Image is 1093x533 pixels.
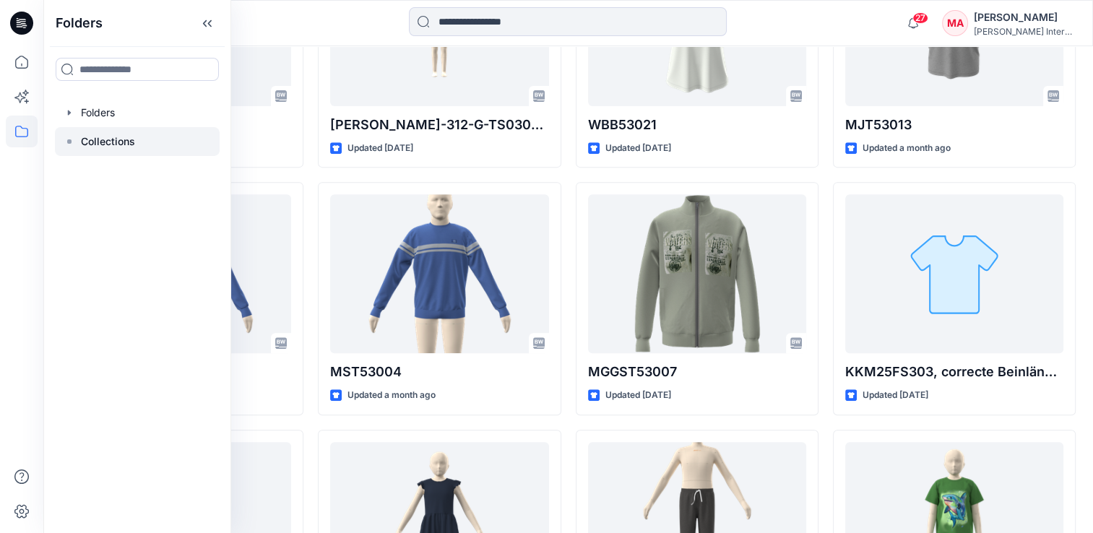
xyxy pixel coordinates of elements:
[845,115,1063,135] p: MJT53013
[347,141,413,156] p: Updated [DATE]
[974,9,1075,26] div: [PERSON_NAME]
[588,362,806,382] p: MGGST53007
[942,10,968,36] div: MA
[588,115,806,135] p: WBB53021
[330,115,548,135] p: [PERSON_NAME]-312-G-TS030-111-DS_2025_F
[863,141,951,156] p: Updated a month ago
[330,194,548,353] a: MST53004
[605,141,671,156] p: Updated [DATE]
[347,388,436,403] p: Updated a month ago
[912,12,928,24] span: 27
[974,26,1075,37] div: [PERSON_NAME] International
[845,362,1063,382] p: KKM25FS303, correcte Beinlänge (1)
[863,388,928,403] p: Updated [DATE]
[605,388,671,403] p: Updated [DATE]
[81,133,135,150] p: Collections
[330,362,548,382] p: MST53004
[845,194,1063,353] a: KKM25FS303, correcte Beinlänge (1)
[588,194,806,353] a: MGGST53007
